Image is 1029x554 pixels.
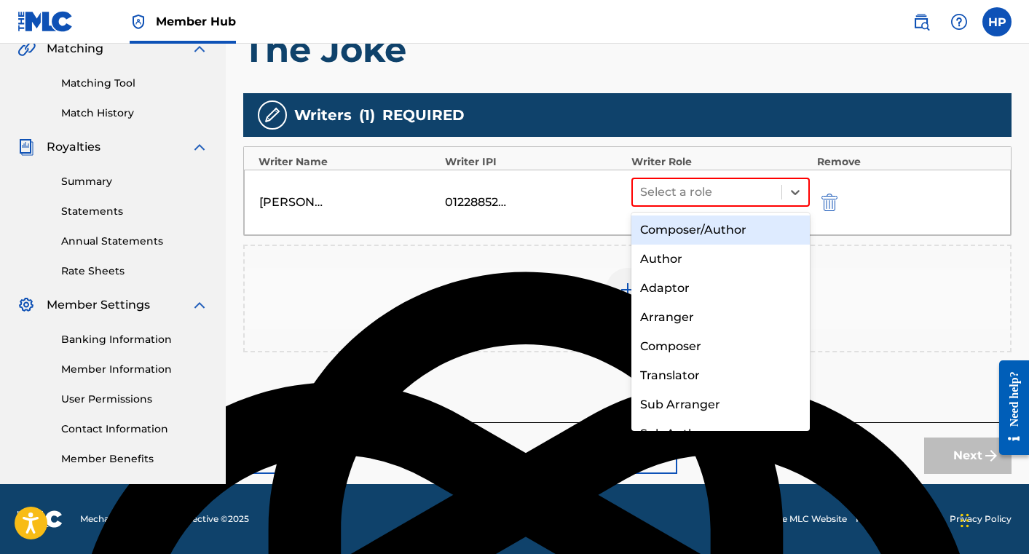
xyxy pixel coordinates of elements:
[445,154,624,170] div: Writer IPI
[631,332,810,361] div: Composer
[243,28,1012,71] h1: The Joke
[945,7,974,36] div: Help
[631,390,810,419] div: Sub Arranger
[259,154,438,170] div: Writer Name
[61,264,208,279] a: Rate Sheets
[631,274,810,303] div: Adaptor
[61,451,208,467] a: Member Benefits
[294,104,352,126] span: Writers
[191,138,208,156] img: expand
[961,499,969,542] div: Drag
[61,332,208,347] a: Banking Information
[156,13,236,30] span: Member Hub
[61,106,208,121] a: Match History
[17,138,35,156] img: Royalties
[631,215,810,245] div: Composer/Author
[191,296,208,314] img: expand
[907,7,936,36] a: Public Search
[61,234,208,249] a: Annual Statements
[264,106,281,124] img: writers
[130,13,147,31] img: Top Rightsholder
[61,392,208,407] a: User Permissions
[47,296,150,314] span: Member Settings
[191,40,208,58] img: expand
[950,13,968,31] img: help
[912,13,930,31] img: search
[61,174,208,189] a: Summary
[17,296,35,314] img: Member Settings
[47,138,100,156] span: Royalties
[17,40,36,58] img: Matching
[631,303,810,332] div: Arranger
[631,419,810,448] div: Sub Author
[61,362,208,377] a: Member Information
[982,7,1012,36] div: User Menu
[17,11,74,32] img: MLC Logo
[61,204,208,219] a: Statements
[956,484,1029,554] iframe: Chat Widget
[61,76,208,91] a: Matching Tool
[382,104,465,126] span: REQUIRED
[631,361,810,390] div: Translator
[359,104,375,126] span: ( 1 )
[61,422,208,437] a: Contact Information
[631,154,811,170] div: Writer Role
[988,349,1029,466] iframe: Resource Center
[817,154,996,170] div: Remove
[631,245,810,274] div: Author
[821,194,837,211] img: 12a2ab48e56ec057fbd8.svg
[47,40,103,58] span: Matching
